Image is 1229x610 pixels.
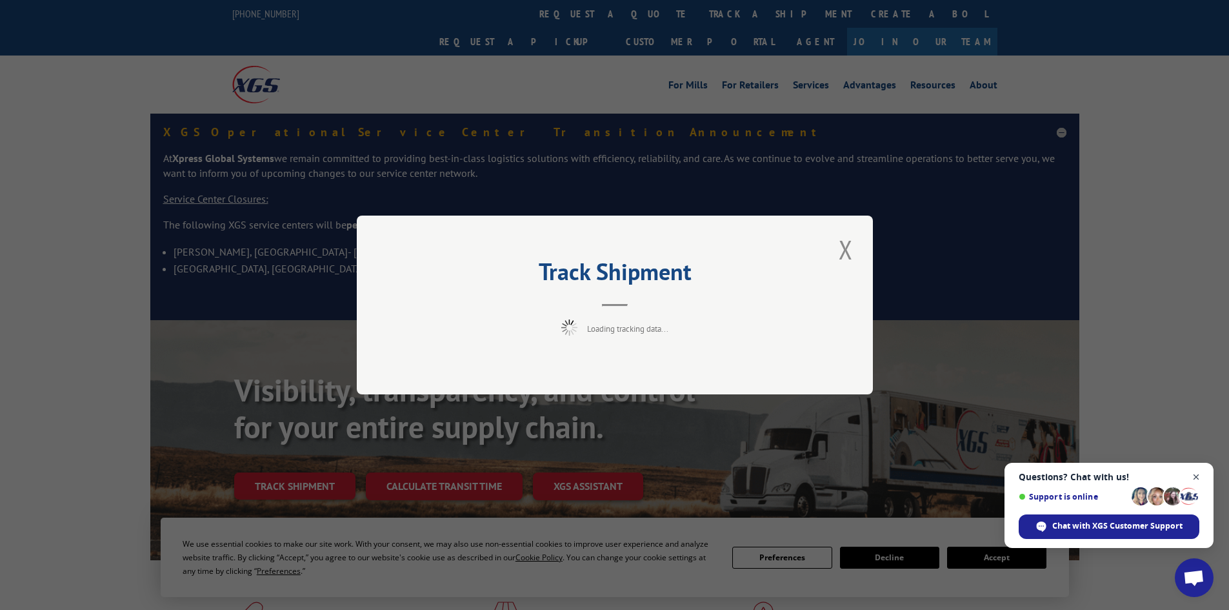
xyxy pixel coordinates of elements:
span: Chat with XGS Customer Support [1052,520,1183,532]
a: Open chat [1175,558,1214,597]
span: Support is online [1019,492,1127,502]
span: Questions? Chat with us! [1019,472,1199,482]
span: Chat with XGS Customer Support [1019,514,1199,539]
button: Close modal [835,232,857,267]
span: Loading tracking data... [587,323,668,334]
img: xgs-loading [561,320,577,336]
h2: Track Shipment [421,263,808,287]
